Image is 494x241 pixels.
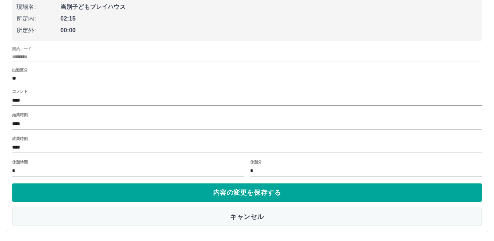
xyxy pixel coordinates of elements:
span: 所定内: [16,14,60,23]
label: 契約コード [12,46,31,52]
label: 終業時刻 [12,136,27,141]
button: 内容の変更を保存する [12,183,482,202]
span: 現場名: [16,3,60,11]
button: キャンセル [12,208,482,226]
span: 当別子どもプレイハウス [60,3,478,11]
span: 02:15 [60,14,478,23]
label: 始業時刻 [12,112,27,118]
label: 休憩時間 [12,159,27,165]
label: 出勤区分 [12,67,27,73]
span: 所定外: [16,26,60,35]
label: コメント [12,89,27,94]
span: 00:00 [60,26,478,35]
label: 休憩分 [250,159,262,165]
